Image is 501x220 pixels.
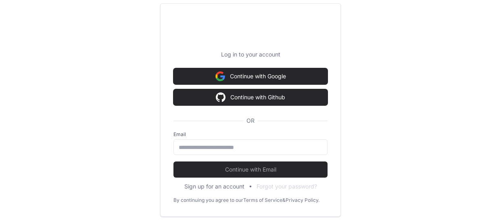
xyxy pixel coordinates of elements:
[173,161,328,178] button: Continue with Email
[173,89,328,105] button: Continue with Github
[243,197,282,203] a: Terms of Service
[286,197,319,203] a: Privacy Policy.
[257,182,317,191] button: Forgot your password?
[243,117,258,125] span: OR
[173,197,243,203] div: By continuing you agree to our
[173,131,328,138] label: Email
[173,68,328,84] button: Continue with Google
[216,89,225,105] img: Sign in with google
[282,197,286,203] div: &
[173,50,328,59] p: Log in to your account
[173,166,328,174] span: Continue with Email
[184,182,244,191] button: Sign up for an account
[215,68,225,84] img: Sign in with google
